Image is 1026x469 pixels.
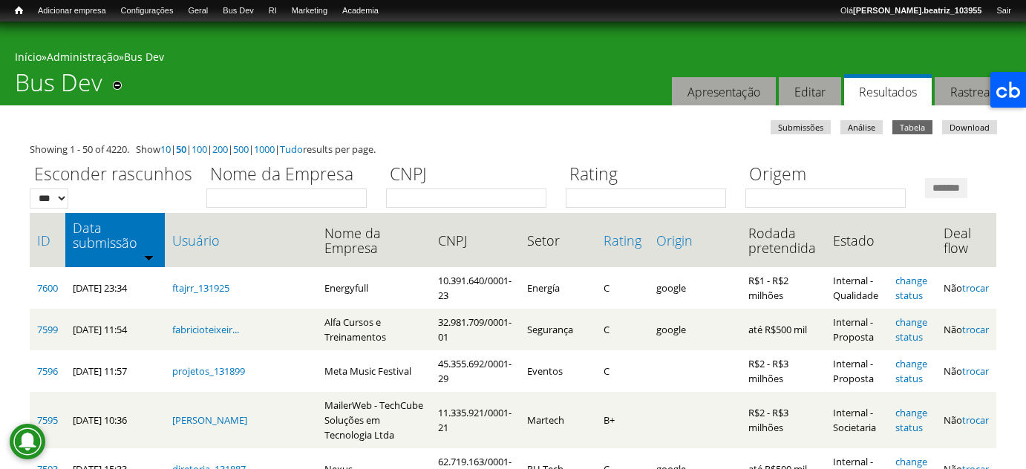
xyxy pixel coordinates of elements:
a: Submissões [771,120,831,134]
a: 7596 [37,364,58,378]
th: Deal flow [936,213,997,267]
div: » » [15,50,1011,68]
td: Internal - Proposta [826,350,889,392]
a: Administração [47,50,119,64]
a: ID [37,233,58,248]
td: R$2 - R$3 milhões [741,350,825,392]
th: Estado [826,213,889,267]
td: 45.355.692/0001-29 [431,350,519,392]
a: Download [942,120,997,134]
a: 50 [176,142,186,156]
td: Internal - Qualidade [826,267,889,309]
a: Marketing [284,4,335,19]
th: Setor [520,213,597,267]
a: ftajrr_131925 [172,281,229,295]
label: Origem [745,162,915,188]
td: Energía [520,267,597,309]
a: 500 [233,142,249,156]
a: Data submissão [73,220,157,250]
td: [DATE] 10:36 [65,392,165,448]
a: Tabela [892,120,932,134]
td: Não [936,350,997,392]
div: Showing 1 - 50 of 4220. Show | | | | | | results per page. [30,142,996,157]
th: Rodada pretendida [741,213,825,267]
a: Usuário [172,233,310,248]
a: projetos_131899 [172,364,245,378]
label: Nome da Empresa [206,162,376,188]
a: change status [895,315,927,344]
img: ordem crescente [144,252,154,262]
a: Sair [989,4,1019,19]
a: Tudo [280,142,303,156]
a: Análise [840,120,883,134]
a: 7599 [37,323,58,336]
td: Energyfull [317,267,431,309]
h1: Bus Dev [15,68,102,105]
a: Origin [656,233,733,248]
a: 7600 [37,281,58,295]
a: Rastrear [935,77,1010,106]
td: Internal - Societaria [826,392,889,448]
td: Eventos [520,350,597,392]
a: Início [15,50,42,64]
a: Editar [779,77,841,106]
label: Esconder rascunhos [30,162,197,188]
a: Rating [604,233,641,248]
a: 10 [160,142,171,156]
td: google [649,267,741,309]
td: [DATE] 11:57 [65,350,165,392]
td: até R$500 mil [741,309,825,350]
td: Não [936,267,997,309]
a: 1000 [254,142,275,156]
a: Bus Dev [124,50,164,64]
td: Alfa Cursos e Treinamentos [317,309,431,350]
a: change status [895,274,927,302]
th: Nome da Empresa [317,213,431,267]
td: Martech [520,392,597,448]
td: R$2 - R$3 milhões [741,392,825,448]
a: Resultados [844,74,932,106]
a: Início [7,4,30,18]
td: 11.335.921/0001-21 [431,392,519,448]
a: Academia [335,4,386,19]
a: trocar [962,413,989,427]
a: 100 [192,142,207,156]
a: [PERSON_NAME] [172,413,247,427]
a: RI [261,4,284,19]
a: change status [895,357,927,385]
strong: [PERSON_NAME].beatriz_103955 [853,6,981,15]
a: Adicionar empresa [30,4,114,19]
label: Rating [566,162,736,188]
td: R$1 - R$2 milhões [741,267,825,309]
a: 7595 [37,413,58,427]
th: CNPJ [431,213,519,267]
a: 200 [212,142,228,156]
a: fabricioteixeir... [172,323,239,336]
td: google [649,309,741,350]
a: Configurações [114,4,181,19]
td: Não [936,392,997,448]
a: trocar [962,364,989,378]
a: Apresentação [672,77,776,106]
td: Não [936,309,997,350]
td: C [596,350,649,392]
td: 32.981.709/0001-01 [431,309,519,350]
td: [DATE] 11:54 [65,309,165,350]
label: CNPJ [386,162,556,188]
a: trocar [962,323,989,336]
td: C [596,267,649,309]
a: trocar [962,281,989,295]
td: B+ [596,392,649,448]
td: [DATE] 23:34 [65,267,165,309]
td: 10.391.640/0001-23 [431,267,519,309]
span: Início [15,5,23,16]
td: MailerWeb - TechCube Soluções em Tecnologia Ltda [317,392,431,448]
td: Internal - Proposta [826,309,889,350]
td: C [596,309,649,350]
td: Segurança [520,309,597,350]
a: Bus Dev [215,4,261,19]
td: Meta Music Festival [317,350,431,392]
a: Olá[PERSON_NAME].beatriz_103955 [833,4,989,19]
a: change status [895,406,927,434]
a: Geral [180,4,215,19]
